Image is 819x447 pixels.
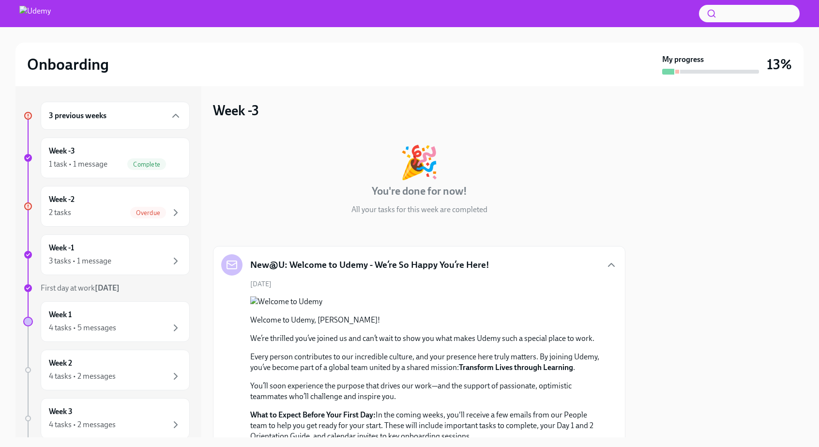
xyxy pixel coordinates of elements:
div: 4 tasks • 5 messages [49,323,116,333]
h6: Week 1 [49,309,72,320]
span: Complete [127,161,166,168]
a: Week -22 tasksOverdue [23,186,190,227]
div: 3 previous weeks [41,102,190,130]
h6: Week -3 [49,146,75,156]
a: Week -13 tasks • 1 message [23,234,190,275]
p: We’re thrilled you’ve joined us and can’t wait to show you what makes Udemy such a special place ... [250,333,602,344]
strong: [DATE] [95,283,120,293]
div: 🎉 [399,146,439,178]
a: Week 14 tasks • 5 messages [23,301,190,342]
h4: You're done for now! [372,184,467,199]
button: Zoom image [250,296,602,307]
h5: New@U: Welcome to Udemy - We’re So Happy You’re Here! [250,259,489,271]
a: First day at work[DATE] [23,283,190,293]
a: Week 34 tasks • 2 messages [23,398,190,439]
h6: Week 2 [49,358,72,369]
div: 4 tasks • 2 messages [49,371,116,382]
h3: Week -3 [213,102,259,119]
p: In the coming weeks, you'll receive a few emails from our People team to help you get ready for y... [250,410,602,442]
h3: 13% [767,56,792,73]
a: Week -31 task • 1 messageComplete [23,138,190,178]
div: 4 tasks • 2 messages [49,419,116,430]
span: [DATE] [250,279,272,289]
a: Week 24 tasks • 2 messages [23,350,190,390]
div: 3 tasks • 1 message [49,256,111,266]
h6: Week -1 [49,243,74,253]
div: 1 task • 1 message [49,159,107,170]
span: Overdue [130,209,166,216]
h6: Week -2 [49,194,75,205]
p: You’ll soon experience the purpose that drives our work—and the support of passionate, optimistic... [250,381,602,402]
div: 2 tasks [49,207,71,218]
p: Every person contributes to our incredible culture, and your presence here truly matters. By join... [250,352,602,373]
p: Welcome to Udemy, [PERSON_NAME]! [250,315,602,325]
h2: Onboarding [27,55,109,74]
span: First day at work [41,283,120,293]
p: All your tasks for this week are completed [351,204,487,215]
h6: 3 previous weeks [49,110,106,121]
img: Udemy [19,6,51,21]
strong: Transform Lives through Learning [459,363,573,372]
h6: Week 3 [49,406,73,417]
strong: My progress [662,54,704,65]
strong: What to Expect Before Your First Day: [250,410,376,419]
